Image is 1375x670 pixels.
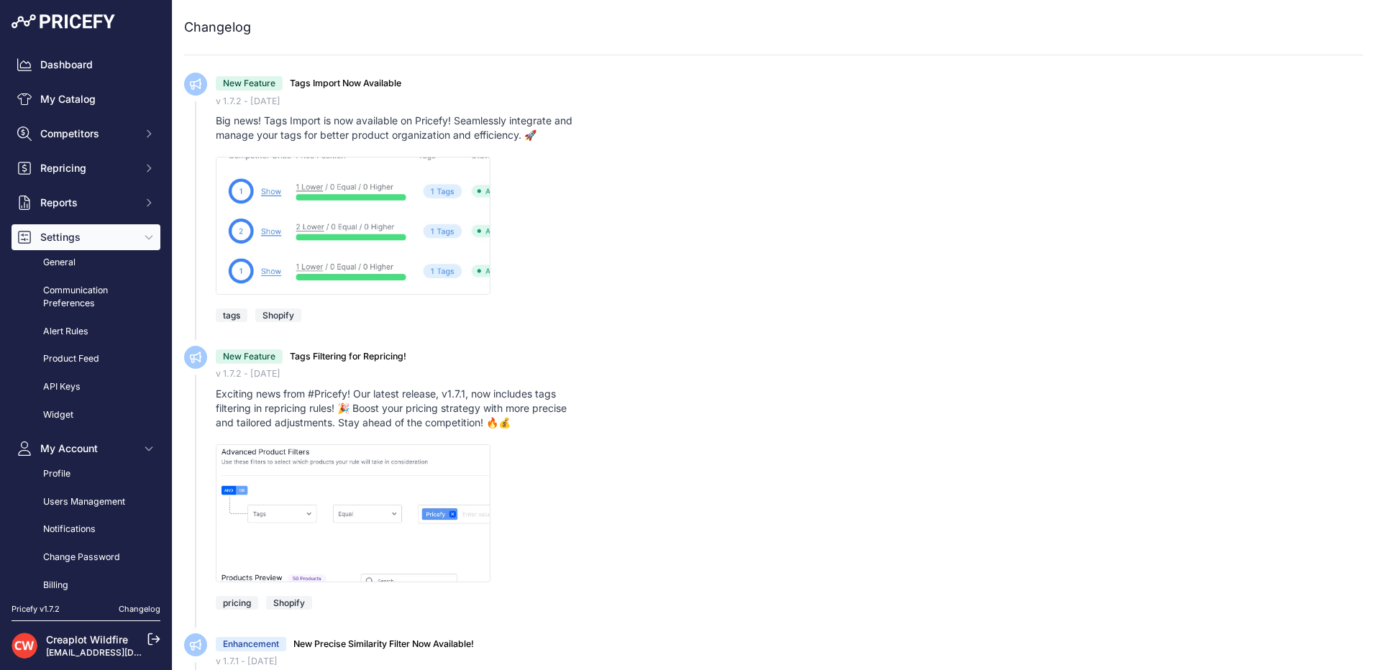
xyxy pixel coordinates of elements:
[255,308,301,322] span: Shopify
[119,604,160,614] a: Changelog
[184,17,251,37] h2: Changelog
[12,121,160,147] button: Competitors
[12,517,160,542] a: Notifications
[12,14,115,29] img: Pricefy Logo
[216,637,286,651] div: Enhancement
[12,86,160,112] a: My Catalog
[12,250,160,275] a: General
[12,573,160,598] a: Billing
[216,76,283,91] div: New Feature
[216,349,283,364] div: New Feature
[12,319,160,344] a: Alert Rules
[40,441,134,456] span: My Account
[216,655,1363,669] div: v 1.7.1 - [DATE]
[216,114,584,142] div: Big news! Tags Import is now available on Pricefy! Seamlessly integrate and manage your tags for ...
[12,52,160,78] a: Dashboard
[12,603,60,615] div: Pricefy v1.7.2
[216,95,1363,109] div: v 1.7.2 - [DATE]
[46,647,196,658] a: [EMAIL_ADDRESS][DOMAIN_NAME]
[40,196,134,210] span: Reports
[293,638,474,651] h3: New Precise Similarity Filter Now Available!
[290,350,406,364] h3: Tags Filtering for Repricing!
[12,375,160,400] a: API Keys
[12,155,160,181] button: Repricing
[216,308,247,322] span: tags
[290,77,401,91] h3: Tags Import Now Available
[12,462,160,487] a: Profile
[216,387,584,430] div: Exciting news from #Pricefy! Our latest release, v1.7.1, now includes tags filtering in repricing...
[216,596,258,610] span: pricing
[12,224,160,250] button: Settings
[46,633,128,646] a: Creaplot Wildfire
[12,190,160,216] button: Reports
[216,367,1363,381] div: v 1.7.2 - [DATE]
[12,545,160,570] a: Change Password
[12,436,160,462] button: My Account
[12,490,160,515] a: Users Management
[12,403,160,428] a: Widget
[266,596,312,610] span: Shopify
[40,161,134,175] span: Repricing
[40,127,134,141] span: Competitors
[40,230,134,244] span: Settings
[12,278,160,316] a: Communication Preferences
[12,347,160,372] a: Product Feed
